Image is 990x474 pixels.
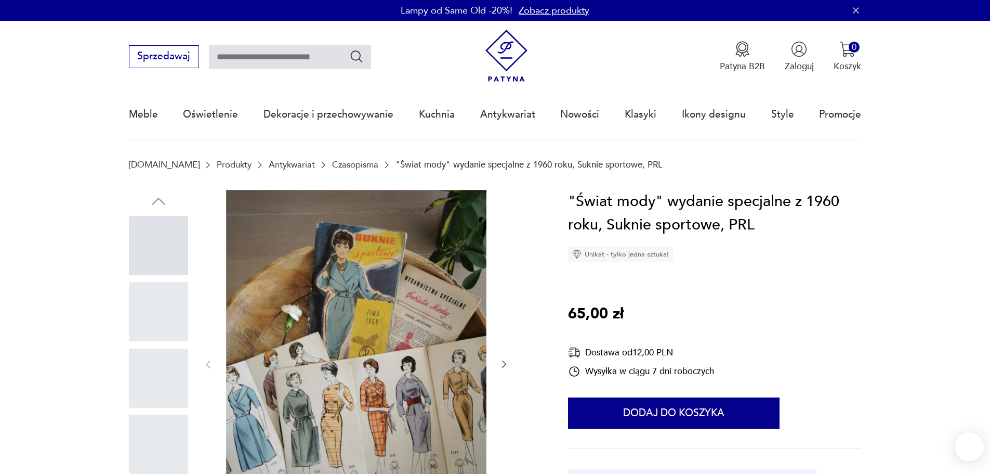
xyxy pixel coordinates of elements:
h1: "Świat mody" wydanie specjalne z 1960 roku, Suknie sportowe, PRL [568,190,861,237]
div: 0 [849,42,860,53]
iframe: Smartsupp widget button [955,432,984,462]
p: 65,00 zł [568,302,624,326]
button: Szukaj [349,49,364,64]
a: Kuchnia [419,91,455,138]
a: Antykwariat [480,91,535,138]
img: Ikona medalu [734,41,750,57]
div: Dostawa od 12,00 PLN [568,346,714,359]
p: Lampy od Same Old -20%! [401,4,512,17]
a: Klasyki [625,91,656,138]
a: Style [771,91,794,138]
a: Zobacz produkty [519,4,589,17]
button: 0Koszyk [834,41,861,72]
p: "Świat mody" wydanie specjalne z 1960 roku, Suknie sportowe, PRL [395,160,663,170]
button: Sprzedawaj [129,45,199,68]
img: Ikonka użytkownika [791,41,807,57]
button: Dodaj do koszyka [568,398,780,429]
a: Produkty [217,160,252,170]
button: Patyna B2B [720,41,765,72]
a: Nowości [560,91,599,138]
div: Wysyłka w ciągu 7 dni roboczych [568,365,714,378]
img: Patyna - sklep z meblami i dekoracjami vintage [480,30,533,82]
a: Czasopisma [332,160,378,170]
p: Koszyk [834,60,861,72]
p: Zaloguj [785,60,814,72]
a: [DOMAIN_NAME] [129,160,200,170]
img: Ikona diamentu [572,250,582,259]
img: Ikona koszyka [839,41,855,57]
img: Ikona dostawy [568,346,580,359]
a: Sprzedawaj [129,53,199,61]
a: Ikona medaluPatyna B2B [720,41,765,72]
button: Zaloguj [785,41,814,72]
div: Unikat - tylko jedna sztuka! [568,247,673,262]
a: Antykwariat [269,160,315,170]
a: Meble [129,91,158,138]
a: Promocje [819,91,861,138]
a: Dekoracje i przechowywanie [263,91,393,138]
a: Oświetlenie [183,91,238,138]
p: Patyna B2B [720,60,765,72]
a: Ikony designu [682,91,746,138]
